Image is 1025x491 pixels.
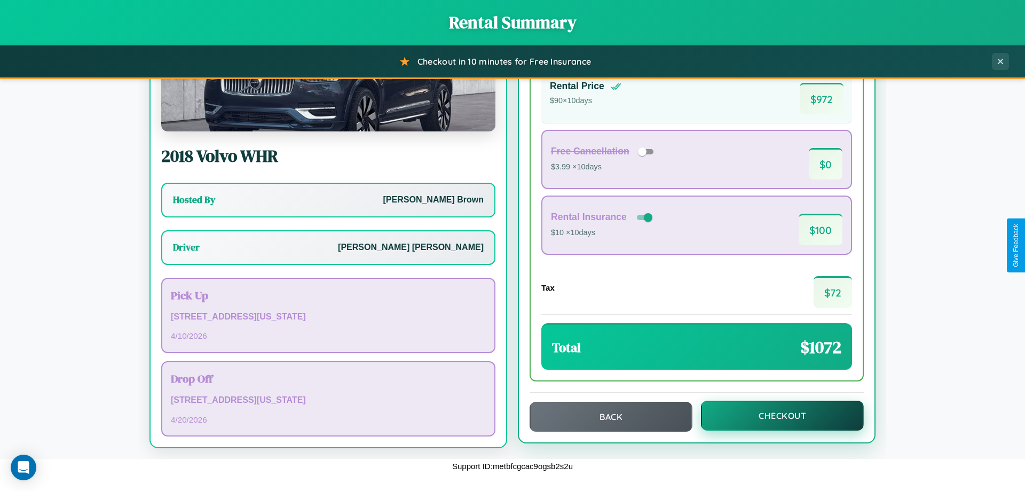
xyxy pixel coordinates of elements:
[171,329,486,343] p: 4 / 10 / 2026
[171,287,486,303] h3: Pick Up
[552,339,581,356] h3: Total
[173,241,200,254] h3: Driver
[799,214,842,245] span: $ 100
[530,402,692,432] button: Back
[338,240,484,255] p: [PERSON_NAME] [PERSON_NAME]
[383,192,484,208] p: [PERSON_NAME] Brown
[551,212,627,223] h4: Rental Insurance
[161,144,495,168] h2: 2018 Volvo WHR
[701,401,864,431] button: Checkout
[11,455,36,480] div: Open Intercom Messenger
[1012,224,1020,267] div: Give Feedback
[171,309,486,325] p: [STREET_ADDRESS][US_STATE]
[551,146,629,157] h4: Free Cancellation
[800,336,841,359] span: $ 1072
[541,283,555,292] h4: Tax
[171,371,486,386] h3: Drop Off
[809,148,842,180] span: $ 0
[814,276,852,308] span: $ 72
[452,459,573,473] p: Support ID: metbfcgcac9ogsb2s2u
[11,11,1014,34] h1: Rental Summary
[550,81,604,92] h4: Rental Price
[171,393,486,408] p: [STREET_ADDRESS][US_STATE]
[800,83,843,114] span: $ 972
[417,56,591,67] span: Checkout in 10 minutes for Free Insurance
[173,193,215,206] h3: Hosted By
[551,226,655,240] p: $10 × 10 days
[171,412,486,427] p: 4 / 20 / 2026
[551,160,657,174] p: $3.99 × 10 days
[550,94,621,108] p: $ 90 × 10 days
